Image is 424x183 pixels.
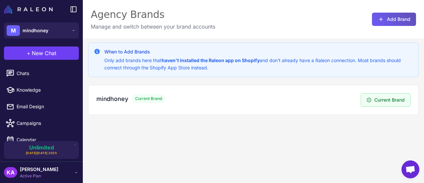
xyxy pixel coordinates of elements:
span: [DATE][DATE] 2025 [26,151,57,155]
span: Current Brand [132,94,165,103]
button: +New Chat [4,46,79,60]
span: Chats [17,70,75,77]
a: Open chat [401,160,419,178]
span: mindhoney [23,27,48,34]
span: Calendar [17,136,75,143]
p: Only add brands here that and don't already have a Raleon connection. Most brands should connect ... [104,57,413,71]
p: Manage and switch between your brand accounts [91,23,215,31]
div: KA [4,167,17,178]
span: [PERSON_NAME] [20,166,58,173]
a: Email Design [3,100,80,114]
div: Agency Brands [91,8,215,21]
span: Knowledge [17,86,75,94]
span: Campaigns [17,120,75,127]
h3: mindhoney [96,94,128,103]
h3: When to Add Brands [104,48,413,55]
span: Unlimited [29,145,54,150]
span: Email Design [17,103,75,110]
img: Raleon Logo [4,5,53,13]
button: Mmindhoney [4,23,79,39]
a: Knowledge [3,83,80,97]
span: Active Plan [20,173,58,179]
span: New Chat [32,49,56,57]
a: Campaigns [3,116,80,130]
button: Add Brand [372,13,416,26]
strong: haven't installed the Raleon app on Shopify [162,57,260,63]
button: Current Brand [361,93,410,107]
span: + [27,49,30,57]
a: Calendar [3,133,80,147]
a: Chats [3,66,80,80]
div: M [7,25,20,36]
